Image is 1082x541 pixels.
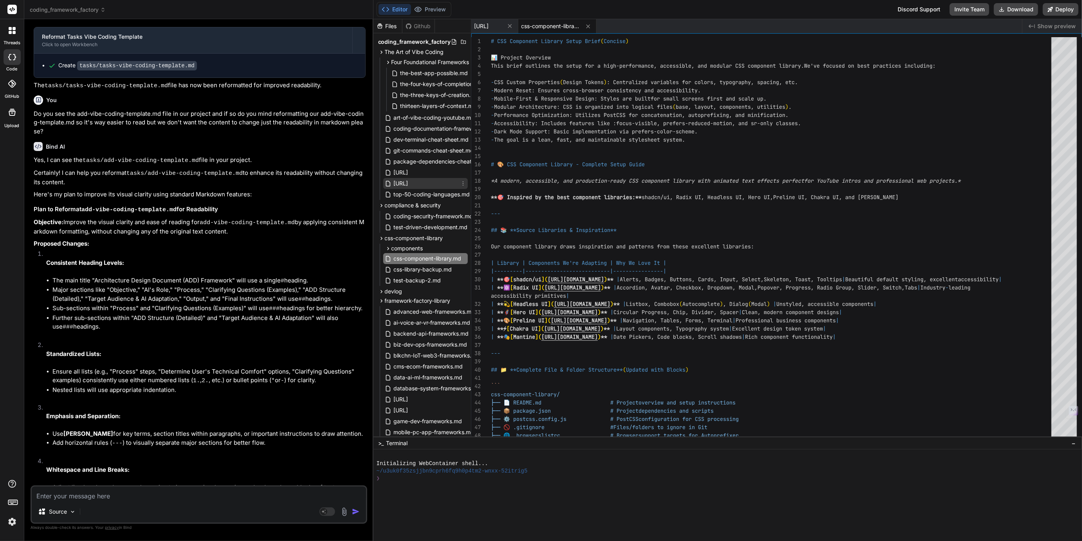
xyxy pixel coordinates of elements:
[471,62,481,70] div: 4
[393,384,482,393] span: database-system-frameworks.md
[763,79,798,86] span: acing, etc.
[393,113,476,122] span: art-of-vibe-coding-youtube.md
[471,243,481,251] div: 26
[393,307,476,316] span: advanced-web-frameworks.md
[491,210,500,217] span: ---
[471,119,481,128] div: 11
[823,325,826,332] span: |
[513,300,548,307] span: Headless UI
[513,284,538,291] span: Radix UI
[613,325,616,332] span: |
[994,3,1038,16] button: Download
[471,210,481,218] div: 22
[613,333,742,340] span: Date Pickers, Code blocks, Scroll shadows
[491,317,494,324] span: |
[607,317,610,324] span: )
[494,111,651,119] span: Performance Optimization: Utilizes PostCSS for con
[393,276,442,285] span: test-backup-2.md
[471,325,481,333] div: 35
[538,333,541,340] span: (
[541,309,598,316] span: [URL][DOMAIN_NAME]
[34,156,366,165] p: Yes, I can see the file in your project.
[471,70,481,78] div: 5
[494,136,651,143] span: The goal is a lean, fast, and maintainable stylesh
[999,276,1002,283] span: |
[46,259,124,266] strong: Consistent Heading Levels:
[647,243,754,250] span: ns from these excellent libraries:
[610,309,613,316] span: |
[491,309,494,316] span: |
[471,267,481,275] div: 29
[548,317,551,324] span: (
[604,79,607,86] span: )
[764,276,842,283] span: Skeleton, Toast, Tooltips
[626,366,685,373] span: Updated with Blocks
[541,325,544,332] span: (
[742,333,745,340] span: |
[491,161,645,168] span: # 🎨 CSS Component Library - Complete Setup Guide
[685,366,689,373] span: )
[917,284,920,291] span: |
[748,300,751,307] span: (
[393,124,492,133] span: coding-documentation-framework.md
[673,103,676,110] span: (
[200,219,295,226] code: add-vibe-coding-template.md
[63,324,73,331] code: ###
[616,325,729,332] span: Layout components, Typography system
[560,79,563,86] span: (
[393,190,471,199] span: top-50-coding-languages.md
[842,276,845,283] span: |
[949,284,970,291] span: leading
[298,296,305,303] code: ##
[471,259,481,267] div: 28
[393,179,409,188] span: [URL]
[471,251,481,259] div: 27
[400,79,484,89] span: the-four-keys-of-completion.md
[58,61,197,70] div: Create
[538,325,541,332] span: ]
[538,309,541,316] span: (
[610,300,613,307] span: )
[385,201,441,209] span: compliance & security
[945,284,949,291] span: -
[393,329,470,338] span: backend-api-frameworks.md
[471,78,481,86] div: 6
[563,79,604,86] span: Design Tokens
[471,316,481,325] div: 34
[385,48,444,56] span: The Art of Vibe Coding
[46,350,101,358] strong: Standardized Lists:
[491,276,494,283] span: |
[732,325,823,332] span: Excellent design token system
[491,62,647,69] span: This brief outlines the setup for a high-performan
[391,58,469,66] span: Four Foundational Frameworks
[281,278,284,284] code: #
[400,101,478,111] span: thirteen-layers-of-context.md
[491,300,494,307] span: |
[393,157,499,166] span: package-dependencies-cheat-sheet.md
[42,33,344,41] div: Reformat Tasks Vibe Coding Template
[538,284,541,291] span: ]
[548,276,604,283] span: [URL][DOMAIN_NAME]
[34,218,63,226] strong: Objective:
[491,350,500,357] span: ---
[958,276,999,283] span: accessibility
[491,325,494,332] span: |
[34,27,352,53] button: Reformat Tasks Vibe Coding TemplateClick to open Workbench
[52,286,366,304] li: Major sections like "Objective," "AI's Role," "Process," "Clarifying Questions (Examples)," "ADD ...
[551,317,607,324] span: [URL][DOMAIN_NAME]
[732,317,736,324] span: |
[471,37,481,45] div: 1
[491,128,494,135] span: -
[494,128,651,135] span: Dark Mode Support: Basic implementation via prefer
[613,309,739,316] span: Circular Progress, Chip, Divider, Spacer
[411,4,449,15] button: Preview
[626,38,629,45] span: )
[626,300,679,307] span: Listbox, Combobox
[52,314,366,332] li: Further sub-sections within "ADD Structure (Detailed)" and "Target Audience & AI Adaptation" will...
[393,223,469,232] span: test-driven-development.md
[81,207,177,213] code: add-vibe-coding-template.md
[491,79,494,86] span: -
[491,226,617,234] span: ## 📚 **Source Libraries & Inspiration**
[510,333,513,340] span: [
[541,284,545,291] span: (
